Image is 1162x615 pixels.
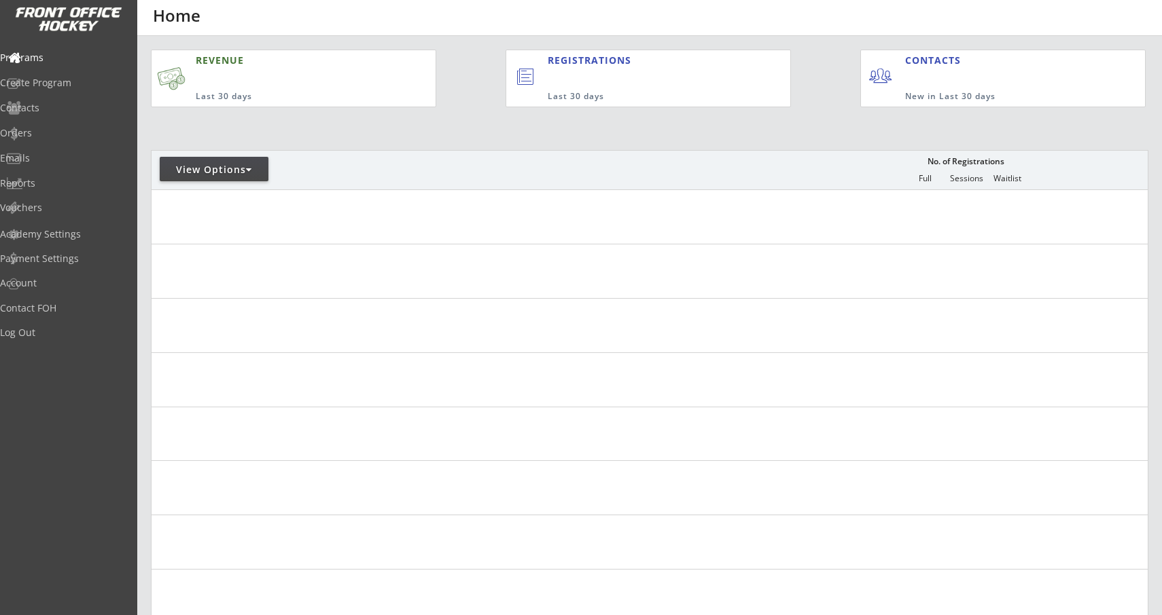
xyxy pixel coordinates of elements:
div: REVENUE [196,54,370,67]
div: REGISTRATIONS [548,54,727,67]
div: View Options [160,163,268,176]
div: Sessions [946,174,987,183]
div: Last 30 days [548,91,735,102]
div: Last 30 days [196,91,370,102]
div: New in Last 30 days [905,91,1082,102]
div: Waitlist [987,174,1027,183]
div: Full [904,174,945,183]
div: No. of Registrations [923,157,1008,166]
div: CONTACTS [905,54,967,67]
